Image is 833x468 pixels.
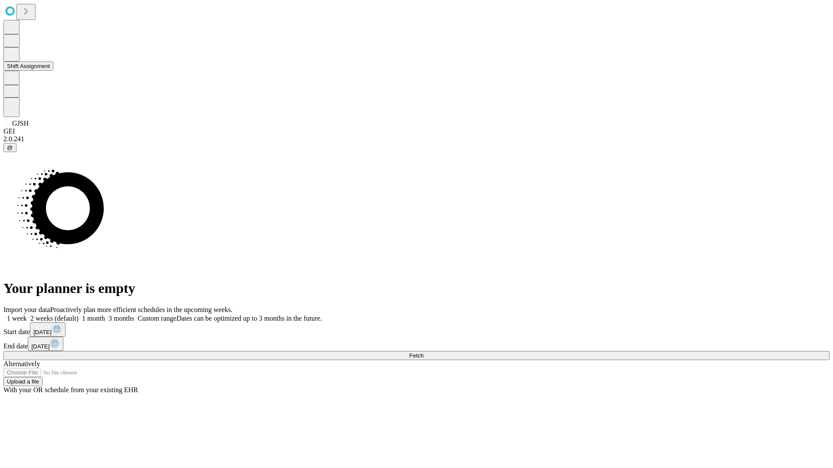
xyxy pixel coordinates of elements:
[3,322,830,337] div: Start date
[3,143,16,152] button: @
[30,322,66,337] button: [DATE]
[3,386,138,393] span: With your OR schedule from your existing EHR
[28,337,63,351] button: [DATE]
[3,337,830,351] div: End date
[30,315,79,322] span: 2 weeks (default)
[7,315,27,322] span: 1 week
[31,343,49,350] span: [DATE]
[177,315,322,322] span: Dates can be optimized up to 3 months in the future.
[3,280,830,296] h1: Your planner is empty
[3,62,53,71] button: Shift Assignment
[108,315,134,322] span: 3 months
[3,360,40,367] span: Alternatively
[50,306,233,313] span: Proactively plan more efficient schedules in the upcoming weeks.
[33,329,52,335] span: [DATE]
[7,144,13,151] span: @
[3,377,43,386] button: Upload a file
[3,351,830,360] button: Fetch
[409,352,423,359] span: Fetch
[82,315,105,322] span: 1 month
[3,127,830,135] div: GEI
[12,120,29,127] span: GJSH
[3,135,830,143] div: 2.0.241
[3,306,50,313] span: Import your data
[138,315,176,322] span: Custom range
